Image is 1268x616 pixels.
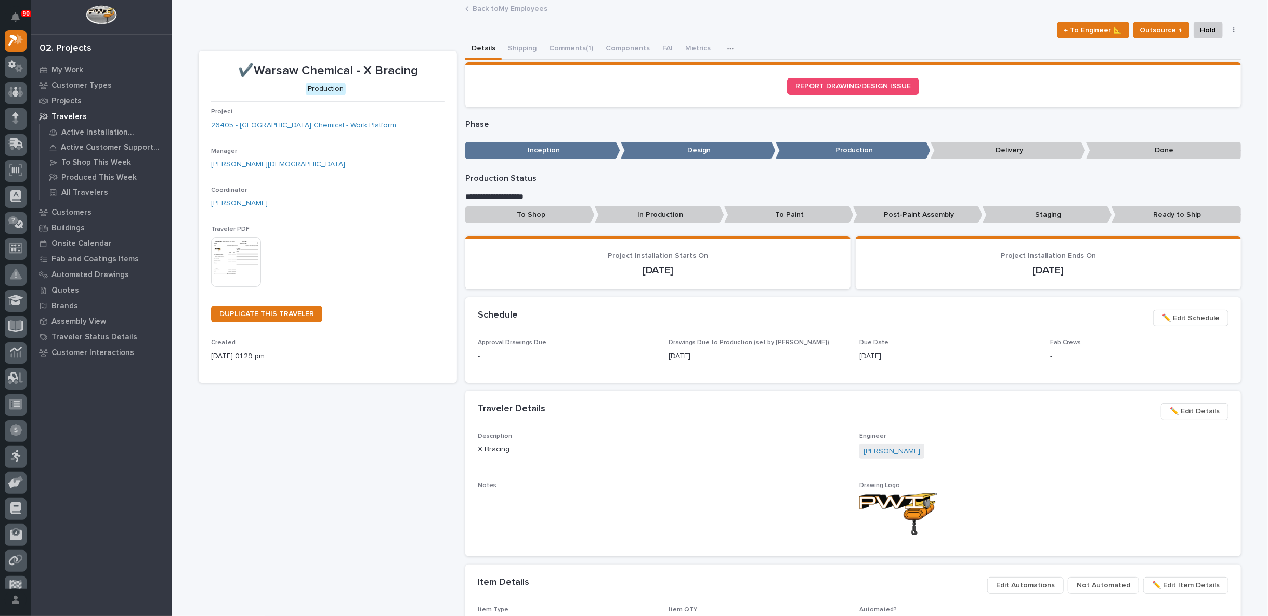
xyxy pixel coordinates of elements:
a: Fab and Coatings Items [31,251,172,267]
p: Customers [51,208,91,217]
a: 26405 - [GEOGRAPHIC_DATA] Chemical - Work Platform [211,120,396,131]
p: Assembly View [51,317,106,326]
a: Produced This Week [40,170,172,185]
a: Customers [31,204,172,220]
a: Customer Interactions [31,345,172,360]
p: - [1050,351,1228,362]
p: Travelers [51,112,87,122]
button: Notifications [5,6,27,28]
span: Edit Automations [996,579,1055,592]
div: Production [306,83,346,96]
p: To Shop [465,206,595,224]
p: Ready to Ship [1112,206,1241,224]
span: Project Installation Starts On [608,252,708,259]
h2: Schedule [478,310,518,321]
p: Quotes [51,286,79,295]
a: Buildings [31,220,172,235]
span: Description [478,433,512,439]
a: Brands [31,298,172,313]
a: Active Installation Travelers [40,125,172,139]
p: [DATE] 01:29 pm [211,351,445,362]
p: Production [776,142,931,159]
p: Customer Types [51,81,112,90]
span: Item Type [478,607,508,613]
span: Outsource ↑ [1140,24,1183,36]
a: Quotes [31,282,172,298]
button: Hold [1194,22,1223,38]
div: Notifications90 [13,12,27,29]
a: Assembly View [31,313,172,329]
a: [PERSON_NAME] [211,198,268,209]
a: Projects [31,93,172,109]
p: ✔️Warsaw Chemical - X Bracing [211,63,445,78]
span: Hold [1200,24,1216,36]
p: 90 [23,10,30,17]
p: [DATE] [859,351,1038,362]
img: Workspace Logo [86,5,116,24]
button: Shipping [502,38,543,60]
p: Active Installation Travelers [61,128,164,137]
p: Onsite Calendar [51,239,112,248]
span: ← To Engineer 📐 [1064,24,1122,36]
p: Phase [465,120,1241,129]
span: ✏️ Edit Details [1170,405,1220,417]
p: Post-Paint Assembly [853,206,983,224]
button: ← To Engineer 📐 [1057,22,1129,38]
span: Engineer [859,433,886,439]
p: [DATE] [669,351,847,362]
span: ✏️ Edit Item Details [1152,579,1220,592]
p: Fab and Coatings Items [51,255,139,264]
p: X Bracing [478,444,847,455]
span: Notes [478,482,496,489]
button: ✏️ Edit Details [1161,403,1228,420]
h2: Item Details [478,577,529,588]
p: Brands [51,302,78,311]
p: To Shop This Week [61,158,131,167]
p: Customer Interactions [51,348,134,358]
span: ✏️ Edit Schedule [1162,312,1220,324]
p: Staging [983,206,1112,224]
button: Edit Automations [987,577,1064,594]
p: Traveler Status Details [51,333,137,342]
p: Inception [465,142,620,159]
button: Components [599,38,656,60]
button: Comments (1) [543,38,599,60]
p: - [478,351,656,362]
button: Outsource ↑ [1133,22,1189,38]
span: Coordinator [211,187,247,193]
span: Approval Drawings Due [478,339,546,346]
div: 02. Projects [40,43,91,55]
span: Traveler PDF [211,226,250,232]
button: ✏️ Edit Schedule [1153,310,1228,326]
p: Produced This Week [61,173,137,182]
p: Production Status [465,174,1241,184]
span: Fab Crews [1050,339,1081,346]
button: Details [465,38,502,60]
span: Manager [211,148,237,154]
a: Travelers [31,109,172,124]
a: [PERSON_NAME][DEMOGRAPHIC_DATA] [211,159,345,170]
span: Not Automated [1077,579,1130,592]
span: DUPLICATE THIS TRAVELER [219,310,314,318]
a: My Work [31,62,172,77]
a: REPORT DRAWING/DESIGN ISSUE [787,78,919,95]
p: My Work [51,65,83,75]
span: Drawing Logo [859,482,900,489]
a: All Travelers [40,185,172,200]
a: To Shop This Week [40,155,172,169]
img: gQqZZmDfPvNnssuxXGT1U4_i_N5bvb1EcDLUD8iIVKc [859,493,937,535]
span: Created [211,339,236,346]
p: In Production [595,206,724,224]
p: To Paint [724,206,854,224]
a: [PERSON_NAME] [864,446,920,457]
span: REPORT DRAWING/DESIGN ISSUE [795,83,911,90]
a: Onsite Calendar [31,235,172,251]
p: Done [1086,142,1241,159]
button: Not Automated [1068,577,1139,594]
button: Metrics [679,38,717,60]
a: DUPLICATE THIS TRAVELER [211,306,322,322]
p: - [478,501,847,512]
h2: Traveler Details [478,403,545,415]
span: Drawings Due to Production (set by [PERSON_NAME]) [669,339,829,346]
p: Automated Drawings [51,270,129,280]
